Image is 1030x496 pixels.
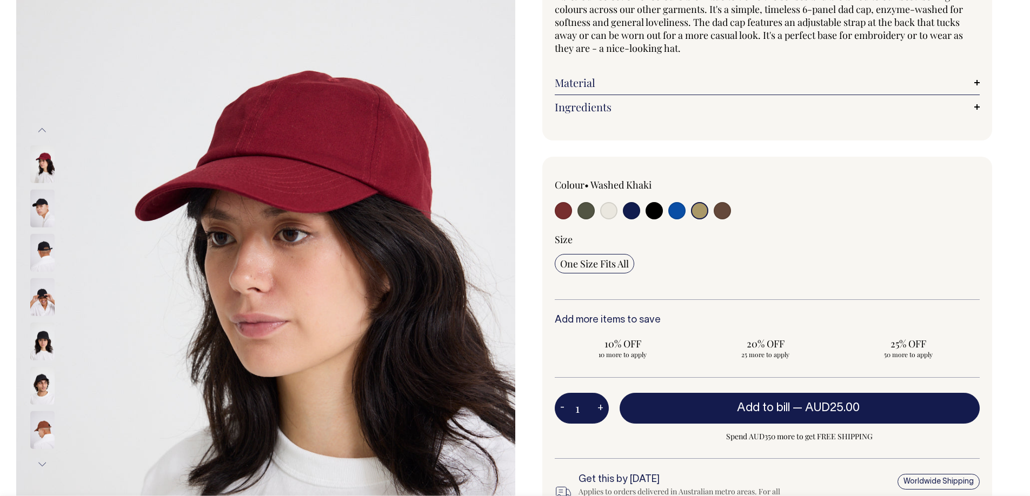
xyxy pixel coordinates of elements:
img: black [30,234,55,272]
span: 25% OFF [846,337,971,350]
div: Size [555,233,980,246]
span: 20% OFF [703,337,828,350]
span: — [793,403,862,413]
a: Material [555,76,980,89]
span: Add to bill [737,403,790,413]
a: Ingredients [555,100,980,113]
button: Add to bill —AUD25.00 [620,393,980,423]
span: 10 more to apply [560,350,686,359]
span: 10% OFF [560,337,686,350]
label: Washed Khaki [590,178,652,191]
img: chocolate [30,411,55,449]
span: Spend AUD350 more to get FREE SHIPPING [620,430,980,443]
input: One Size Fits All [555,254,634,273]
button: Next [34,452,50,477]
h6: Add more items to save [555,315,980,326]
input: 20% OFF 25 more to apply [697,334,834,362]
span: • [584,178,589,191]
span: AUD25.00 [805,403,860,413]
button: Previous [34,118,50,142]
span: One Size Fits All [560,257,629,270]
span: 50 more to apply [846,350,971,359]
img: black [30,190,55,227]
div: Colour [555,178,725,191]
img: burgundy [30,145,55,183]
span: 25 more to apply [703,350,828,359]
img: black [30,323,55,360]
input: 25% OFF 50 more to apply [840,334,976,362]
h6: Get this by [DATE] [579,474,787,485]
input: 10% OFF 10 more to apply [555,334,691,362]
button: - [555,398,570,419]
img: black [30,278,55,316]
button: + [592,398,609,419]
img: black [30,367,55,405]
